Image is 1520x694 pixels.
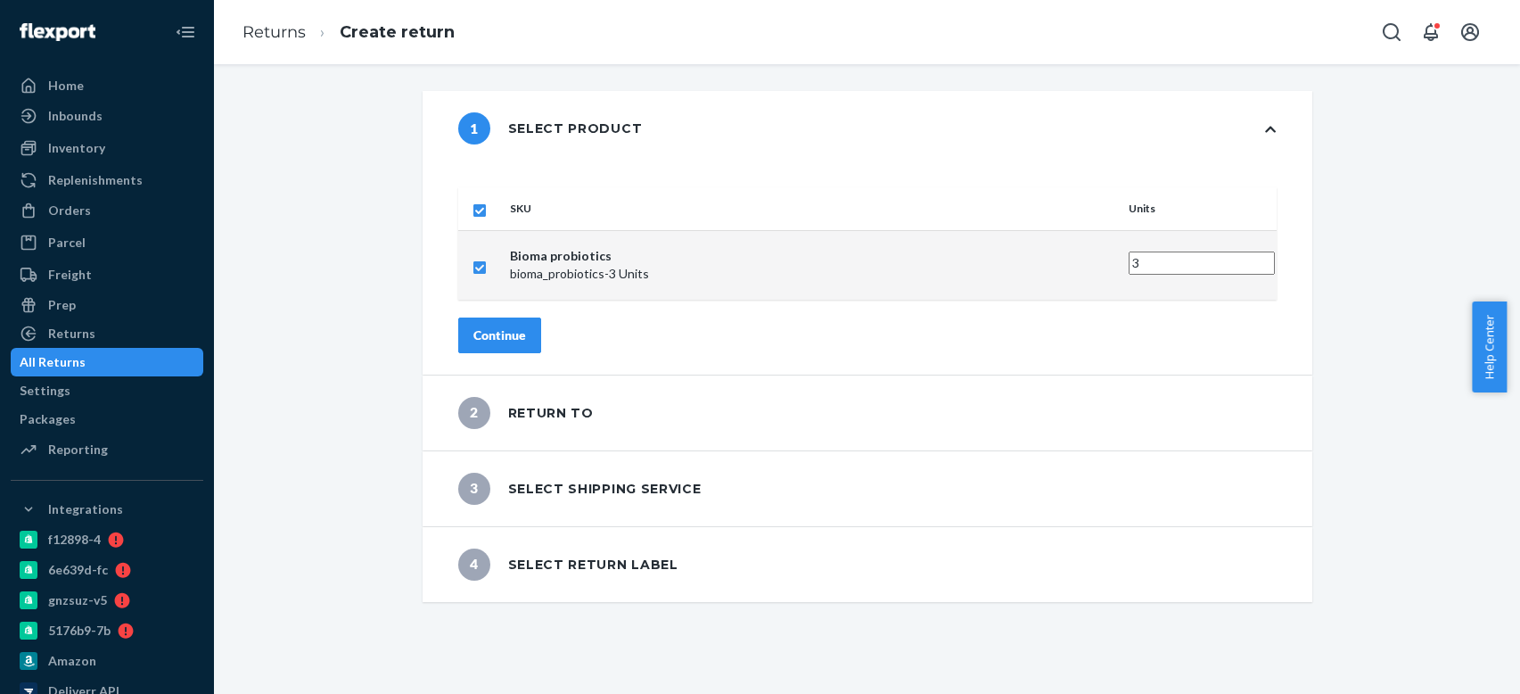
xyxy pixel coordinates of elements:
[503,187,1122,230] th: SKU
[11,405,203,434] a: Packages
[458,549,490,581] span: 4
[11,435,203,464] a: Reporting
[11,228,203,257] a: Parcel
[48,234,86,252] div: Parcel
[48,622,111,640] div: 5176b9-7b
[48,325,95,343] div: Returns
[48,202,91,219] div: Orders
[340,22,455,42] a: Create return
[458,397,594,429] div: Return to
[48,561,108,579] div: 6e639d-fc
[48,107,103,125] div: Inbounds
[11,196,203,225] a: Orders
[168,14,203,50] button: Close Navigation
[11,102,203,130] a: Inbounds
[458,397,490,429] span: 2
[11,586,203,615] a: gnzsuz-v5
[11,556,203,584] a: 6e639d-fc
[1374,14,1409,50] button: Open Search Box
[11,71,203,100] a: Home
[48,441,108,459] div: Reporting
[11,319,203,348] a: Returns
[458,318,541,353] button: Continue
[11,260,203,289] a: Freight
[1472,302,1507,392] button: Help Center
[11,616,203,645] a: 5176b9-7b
[458,112,643,145] div: Select product
[11,134,203,162] a: Inventory
[1452,14,1488,50] button: Open account menu
[11,291,203,319] a: Prep
[11,495,203,524] button: Integrations
[48,266,92,284] div: Freight
[20,23,95,41] img: Flexport logo
[48,296,76,314] div: Prep
[11,166,203,194] a: Replenishments
[48,591,107,609] div: gnzsuz-v5
[48,139,105,157] div: Inventory
[1122,187,1277,230] th: Units
[11,348,203,376] a: All Returns
[11,647,203,675] a: Amazon
[458,549,678,581] div: Select return label
[510,247,1114,265] p: Bioma probiotics
[458,473,490,505] span: 3
[458,112,490,145] span: 1
[48,77,84,95] div: Home
[20,410,76,428] div: Packages
[11,525,203,554] a: f12898-4
[458,473,702,505] div: Select shipping service
[20,353,86,371] div: All Returns
[473,326,526,344] div: Continue
[48,171,143,189] div: Replenishments
[48,652,96,670] div: Amazon
[11,376,203,405] a: Settings
[228,6,469,59] ol: breadcrumbs
[48,531,101,549] div: f12898-4
[510,265,1114,283] p: bioma_probiotics - 3 Units
[242,22,306,42] a: Returns
[1413,14,1449,50] button: Open notifications
[1129,252,1275,275] input: Enter quantity
[48,500,123,518] div: Integrations
[20,382,70,400] div: Settings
